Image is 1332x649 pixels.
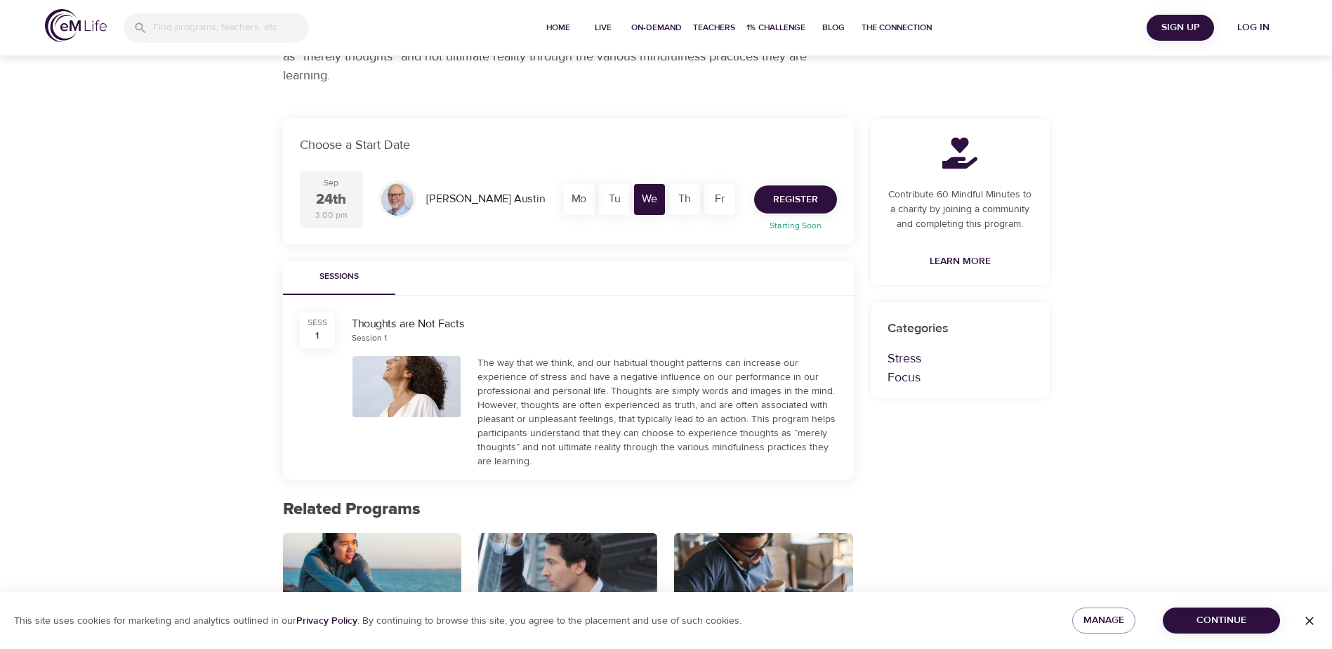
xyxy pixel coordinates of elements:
div: Thoughts are Not Facts [352,316,837,332]
div: Sep [324,177,338,189]
span: Sign Up [1152,19,1208,37]
button: Log in [1220,15,1287,41]
p: Contribute 60 Mindful Minutes to a charity by joining a community and completing this program. [888,188,1033,232]
p: Stress [888,349,1033,368]
input: Find programs, teachers, etc... [153,13,309,43]
p: Starting Soon [746,219,845,232]
span: Blog [817,20,850,35]
div: We [634,184,665,215]
a: Learn More [924,249,996,275]
img: logo [45,9,107,42]
div: Fr [704,184,735,215]
button: Register [754,185,837,214]
span: On-Demand [631,20,682,35]
span: Continue [1174,612,1269,629]
span: The Connection [862,20,932,35]
div: Session 1 [352,332,387,344]
span: Register [773,191,818,209]
button: Manage [1072,608,1135,634]
div: 24th [316,190,346,210]
p: Choose a Start Date [300,136,837,155]
div: Tu [599,184,630,215]
span: Home [541,20,575,35]
span: 1% Challenge [746,20,805,35]
button: Continue [1163,608,1280,634]
div: [PERSON_NAME] Austin [421,185,550,213]
p: Focus [888,368,1033,387]
span: Sessions [291,270,387,284]
div: Th [669,184,700,215]
div: The way that we think, and our habitual thought patterns can increase our experience of stress an... [477,356,837,468]
span: Live [586,20,620,35]
span: Teachers [693,20,735,35]
div: 3:00 pm [315,209,348,221]
span: Manage [1083,612,1124,629]
span: Log in [1225,19,1281,37]
p: Related Programs [283,497,854,522]
div: 1 [315,329,319,343]
p: Categories [888,319,1033,338]
span: Learn More [930,253,991,270]
a: Privacy Policy [296,615,357,627]
div: SESS [308,317,327,329]
div: Mo [564,184,595,215]
button: Sign Up [1147,15,1214,41]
